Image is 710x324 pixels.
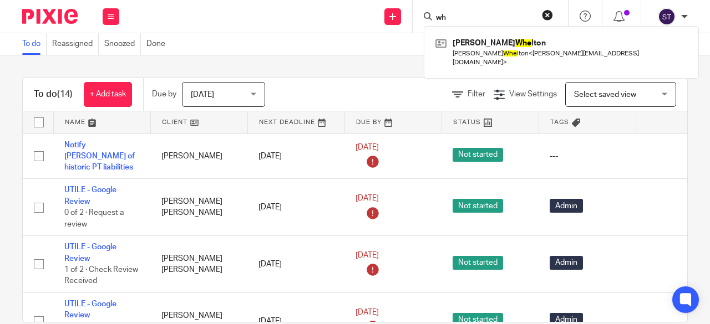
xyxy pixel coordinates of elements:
[550,151,625,162] div: ---
[658,8,676,25] img: svg%3E
[52,33,99,55] a: Reassigned
[453,199,503,213] span: Not started
[146,33,171,55] a: Done
[150,133,247,179] td: [PERSON_NAME]
[150,236,247,293] td: [PERSON_NAME] [PERSON_NAME]
[356,194,379,202] span: [DATE]
[356,308,379,316] span: [DATE]
[542,9,553,20] button: Clear
[247,133,344,179] td: [DATE]
[509,90,557,98] span: View Settings
[356,143,379,151] span: [DATE]
[356,251,379,259] span: [DATE]
[104,33,141,55] a: Snoozed
[22,33,47,55] a: To do
[550,119,569,125] span: Tags
[150,179,247,236] td: [PERSON_NAME] [PERSON_NAME]
[550,256,583,270] span: Admin
[64,209,124,228] span: 0 of 2 · Request a review
[84,82,132,107] a: + Add task
[247,236,344,293] td: [DATE]
[247,179,344,236] td: [DATE]
[550,199,583,213] span: Admin
[57,90,73,99] span: (14)
[64,141,135,172] a: Notify [PERSON_NAME] of historic PT liabilities
[435,13,535,23] input: Search
[34,89,73,100] h1: To do
[574,91,636,99] span: Select saved view
[453,256,503,270] span: Not started
[191,91,214,99] span: [DATE]
[64,186,116,205] a: UTILE - Google Review
[22,9,78,24] img: Pixie
[64,243,116,262] a: UTILE - Google Review
[64,266,138,285] span: 1 of 2 · Check Review Received
[64,300,116,319] a: UTILE - Google Review
[152,89,176,100] p: Due by
[453,148,503,162] span: Not started
[468,90,485,98] span: Filter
